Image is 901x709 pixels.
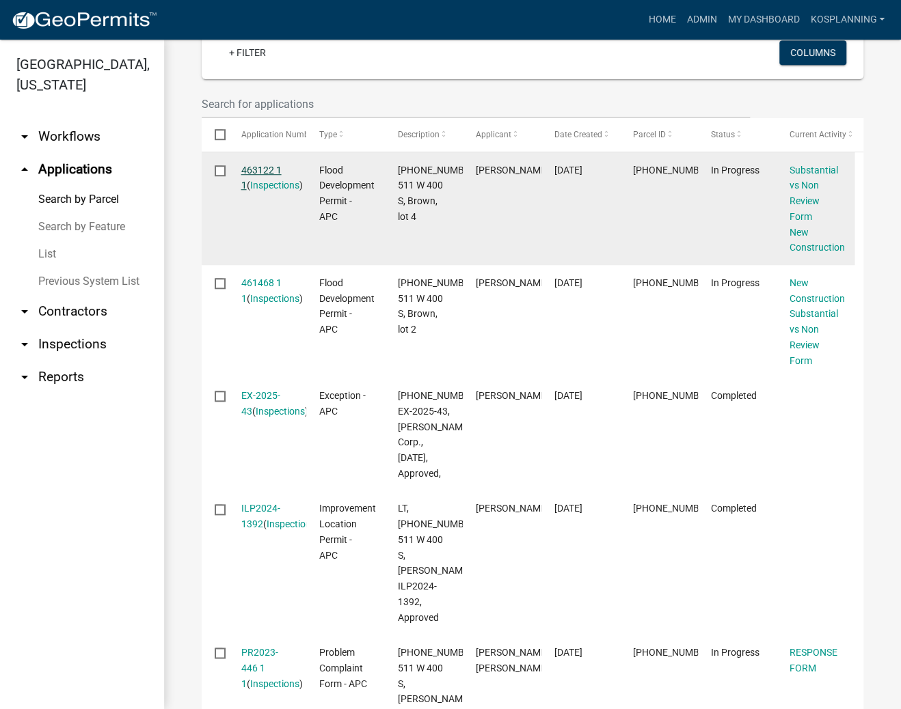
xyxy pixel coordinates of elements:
[698,118,777,151] datatable-header-cell: Status
[554,277,582,288] span: 08/09/2025
[476,647,549,673] span: Lee Ann Taylor
[476,503,549,514] span: Nathaniel Emrich
[398,503,481,622] span: LT, 001-010-001, 511 W 400 S, Emrich, ILP2024-1392, Approved
[790,130,846,139] span: Current Activity
[476,165,549,176] span: Craig E Brown
[790,277,845,304] a: New Construction
[711,130,735,139] span: Status
[228,118,306,151] datatable-header-cell: Application Number
[476,277,549,288] span: Craig E Brown
[202,90,750,118] input: Search for applications
[241,390,280,417] a: EX-2025-43
[711,647,759,658] span: In Progress
[241,647,278,689] a: PR2023-446 1 1
[681,7,722,33] a: Admin
[476,390,549,401] span: Matt Sandy
[711,503,757,514] span: Completed
[250,293,299,304] a: Inspections
[476,130,511,139] span: Applicant
[241,163,293,194] div: ( )
[319,503,376,560] span: Improvement Location Permit - APC
[632,130,665,139] span: Parcel ID
[790,227,845,253] a: New Construction
[241,501,293,532] div: ( )
[711,165,759,176] span: In Progress
[541,118,620,151] datatable-header-cell: Date Created
[632,277,713,288] span: 001-010-001
[16,128,33,145] i: arrow_drop_down
[250,180,299,191] a: Inspections
[250,678,299,689] a: Inspections
[319,647,367,689] span: Problem Complaint Form - APC
[241,165,282,191] a: 463122 1 1
[202,118,228,151] datatable-header-cell: Select
[16,303,33,320] i: arrow_drop_down
[554,165,582,176] span: 08/13/2025
[398,130,440,139] span: Description
[319,165,375,222] span: Flood Development Permit - APC
[554,130,602,139] span: Date Created
[398,165,481,222] span: 001-010-001, 511 W 400 S, Brown, lot 4
[632,390,713,401] span: 001-010-001
[256,406,305,417] a: Inspections
[632,165,713,176] span: 001-010-001
[241,130,316,139] span: Application Number
[241,277,282,304] a: 461468 1 1
[554,503,582,514] span: 11/18/2024
[16,336,33,352] i: arrow_drop_down
[554,647,582,658] span: 12/21/2023
[319,390,366,417] span: Exception - APC
[16,369,33,385] i: arrow_drop_down
[241,645,293,691] div: ( )
[241,503,280,529] a: ILP2024-1392
[398,390,481,479] span: 001-010-001, EX-2025-43, Brown-Clase Corp., 05/13/2025, Approved,
[16,161,33,178] i: arrow_drop_up
[218,40,277,65] a: + Filter
[554,390,582,401] span: 04/09/2025
[241,275,293,307] div: ( )
[805,7,890,33] a: kosplanning
[267,518,316,529] a: Inspections
[776,118,855,151] datatable-header-cell: Current Activity
[790,165,838,222] a: Substantial vs Non Review Form
[241,388,293,419] div: ( )
[711,390,757,401] span: Completed
[619,118,698,151] datatable-header-cell: Parcel ID
[790,647,837,673] a: RESPONSE FORM
[319,277,375,335] span: Flood Development Permit - APC
[779,40,846,65] button: Columns
[385,118,463,151] datatable-header-cell: Description
[463,118,541,151] datatable-header-cell: Applicant
[632,647,713,658] span: 001-010-001
[632,503,713,514] span: 001-010-001
[319,130,337,139] span: Type
[398,277,481,335] span: 001-010-001, 511 W 400 S, Brown, lot 2
[790,308,838,365] a: Substantial vs Non Review Form
[711,277,759,288] span: In Progress
[643,7,681,33] a: Home
[306,118,385,151] datatable-header-cell: Type
[722,7,805,33] a: My Dashboard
